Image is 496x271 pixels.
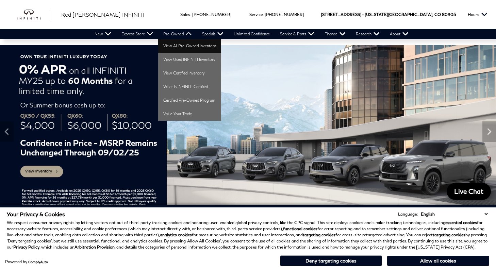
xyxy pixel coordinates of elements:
[351,29,385,39] a: Research
[158,80,221,94] a: What Is INFINITI Certified
[180,12,190,17] span: Sales
[190,12,191,17] span: :
[192,12,231,17] a: [PHONE_NUMBER]
[158,66,221,80] a: View Certified Inventory
[158,29,197,39] a: Pre-Owned
[17,9,51,20] a: infiniti
[263,12,264,17] span: :
[280,255,382,266] button: Deny targeting cookies
[75,244,115,250] strong: Arbitration Provision
[116,29,158,39] a: Express Store
[61,11,145,18] span: Red [PERSON_NAME] INFINITI
[158,39,221,53] a: View All Pre-Owned Inventory
[303,232,335,237] strong: targeting cookies
[158,107,221,121] a: Value Your Trade
[61,11,145,19] a: Red [PERSON_NAME] INFINITI
[13,244,39,250] a: Privacy Policy
[160,232,192,237] strong: analytics cookies
[249,12,263,17] span: Service
[158,53,221,66] a: View Used INFINITI Inventory
[5,260,48,264] div: Powered by
[433,232,465,237] strong: targeting cookies
[319,29,351,39] a: Finance
[17,9,51,20] img: INFINITI
[482,121,496,142] div: Next
[158,94,221,107] a: Certified Pre-Owned Program
[265,12,304,17] a: [PHONE_NUMBER]
[419,211,489,217] select: Language Select
[89,29,116,39] a: New
[7,211,65,217] span: Your Privacy & Cookies
[385,29,414,39] a: About
[451,187,487,196] span: Live Chat
[275,29,319,39] a: Service & Parts
[28,260,48,264] a: ComplyAuto
[197,29,229,39] a: Specials
[447,183,491,200] a: Live Chat
[398,212,418,216] div: Language:
[229,29,275,39] a: Unlimited Confidence
[283,226,317,231] strong: functional cookies
[89,29,414,39] nav: Main Navigation
[387,256,489,266] button: Allow all cookies
[7,220,489,250] p: We respect consumer privacy rights by letting visitors opt out of third-party tracking cookies an...
[445,220,477,225] strong: essential cookies
[321,12,456,17] a: [STREET_ADDRESS] • [US_STATE][GEOGRAPHIC_DATA], CO 80905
